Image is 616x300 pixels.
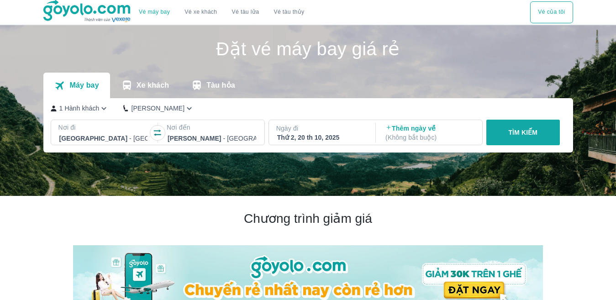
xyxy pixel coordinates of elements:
p: Nơi đến [167,123,257,132]
div: choose transportation mode [530,1,573,23]
a: Vé máy bay [139,9,170,16]
h2: Chương trình giảm giá [73,211,543,227]
p: ( Không bắt buộc ) [385,133,474,142]
div: choose transportation mode [132,1,311,23]
p: Xe khách [137,81,169,90]
a: Vé xe khách [184,9,217,16]
div: Thứ 2, 20 th 10, 2025 [277,133,366,142]
h1: Đặt vé máy bay giá rẻ [43,40,573,58]
button: Vé tàu thủy [266,1,311,23]
button: [PERSON_NAME] [123,104,194,113]
a: Vé tàu lửa [225,1,267,23]
p: 1 Hành khách [59,104,100,113]
button: TÌM KIẾM [486,120,560,145]
p: Ngày đi [276,124,367,133]
p: Tàu hỏa [206,81,235,90]
button: 1 Hành khách [51,104,109,113]
p: TÌM KIẾM [508,128,537,137]
p: Nơi đi [58,123,149,132]
p: Thêm ngày về [385,124,474,142]
button: Vé của tôi [530,1,573,23]
p: [PERSON_NAME] [131,104,184,113]
p: Máy bay [69,81,99,90]
div: transportation tabs [43,73,246,98]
